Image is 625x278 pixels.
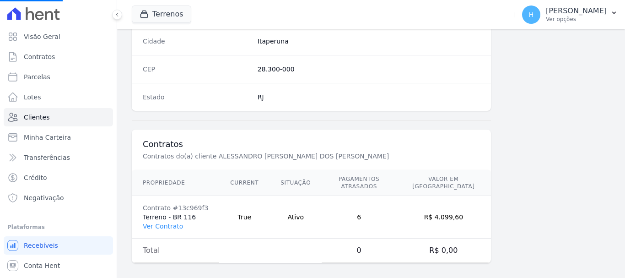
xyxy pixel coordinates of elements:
td: Total [132,239,219,263]
td: 0 [322,239,396,263]
span: Lotes [24,93,41,102]
h3: Contratos [143,139,480,150]
dt: Cidade [143,37,250,46]
td: True [219,196,269,239]
a: Recebíveis [4,236,113,255]
p: Ver opções [546,16,607,23]
span: Conta Hent [24,261,60,270]
th: Situação [269,170,322,196]
a: Negativação [4,189,113,207]
p: [PERSON_NAME] [546,6,607,16]
span: Negativação [24,193,64,202]
a: Clientes [4,108,113,126]
th: Current [219,170,269,196]
p: Contratos do(a) cliente ALESSANDRO [PERSON_NAME] DOS [PERSON_NAME] [143,152,450,161]
a: Crédito [4,169,113,187]
a: Transferências [4,148,113,167]
dd: Itaperuna [258,37,480,46]
dd: RJ [258,93,480,102]
span: Minha Carteira [24,133,71,142]
span: Parcelas [24,72,50,82]
a: Conta Hent [4,256,113,275]
th: Pagamentos Atrasados [322,170,396,196]
div: Plataformas [7,222,109,233]
a: Parcelas [4,68,113,86]
span: Contratos [24,52,55,61]
th: Valor em [GEOGRAPHIC_DATA] [396,170,490,196]
a: Visão Geral [4,27,113,46]
td: Ativo [269,196,322,239]
span: Transferências [24,153,70,162]
dt: CEP [143,65,250,74]
td: R$ 4.099,60 [396,196,490,239]
a: Ver Contrato [143,223,183,230]
a: Lotes [4,88,113,106]
a: Contratos [4,48,113,66]
button: H [PERSON_NAME] Ver opções [515,2,625,27]
span: Crédito [24,173,47,182]
a: Minha Carteira [4,128,113,147]
span: Clientes [24,113,49,122]
span: Recebíveis [24,241,58,250]
span: H [529,11,534,18]
div: Contrato #13c969f3 [143,203,208,213]
button: Terrenos [132,5,191,23]
td: Terreno - BR 116 [132,196,219,239]
td: R$ 0,00 [396,239,490,263]
th: Propriedade [132,170,219,196]
span: Visão Geral [24,32,60,41]
dd: 28.300-000 [258,65,480,74]
dt: Estado [143,93,250,102]
td: 6 [322,196,396,239]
